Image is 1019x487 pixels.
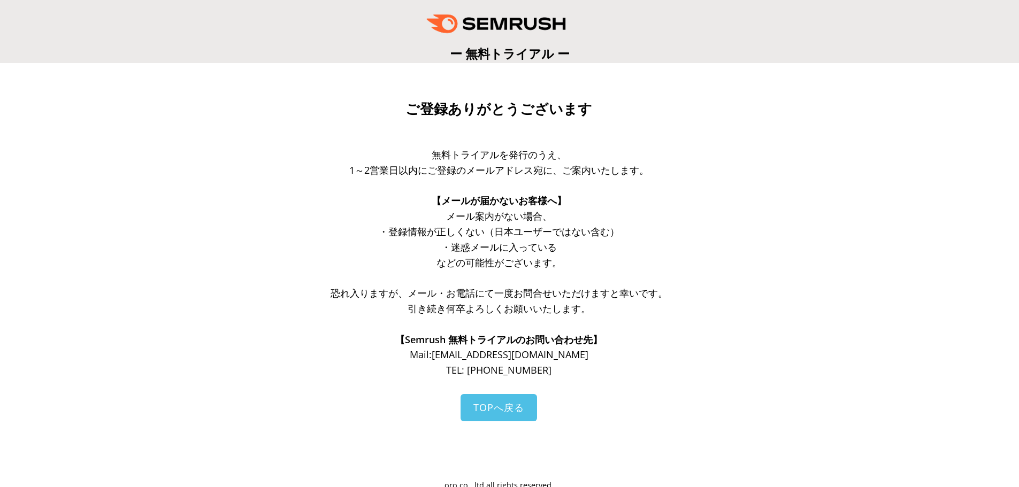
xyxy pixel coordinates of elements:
span: ー 無料トライアル ー [450,45,570,62]
span: ご登録ありがとうございます [405,101,592,117]
span: などの可能性がございます。 [436,256,562,269]
span: TEL: [PHONE_NUMBER] [446,364,551,376]
span: 1～2営業日以内にご登録のメールアドレス宛に、ご案内いたします。 [349,164,649,176]
span: 恐れ入りますが、メール・お電話にて一度お問合せいただけますと幸いです。 [331,287,668,299]
span: 【Semrush 無料トライアルのお問い合わせ先】 [395,333,602,346]
span: 無料トライアルを発行のうえ、 [432,148,566,161]
span: Mail: [EMAIL_ADDRESS][DOMAIN_NAME] [410,348,588,361]
span: ・登録情報が正しくない（日本ユーザーではない含む） [379,225,619,238]
span: ・迷惑メールに入っている [441,241,557,253]
span: TOPへ戻る [473,401,524,414]
span: 【メールが届かないお客様へ】 [432,194,566,207]
span: メール案内がない場合、 [446,210,552,222]
span: 引き続き何卒よろしくお願いいたします。 [408,302,591,315]
a: TOPへ戻る [461,394,537,421]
